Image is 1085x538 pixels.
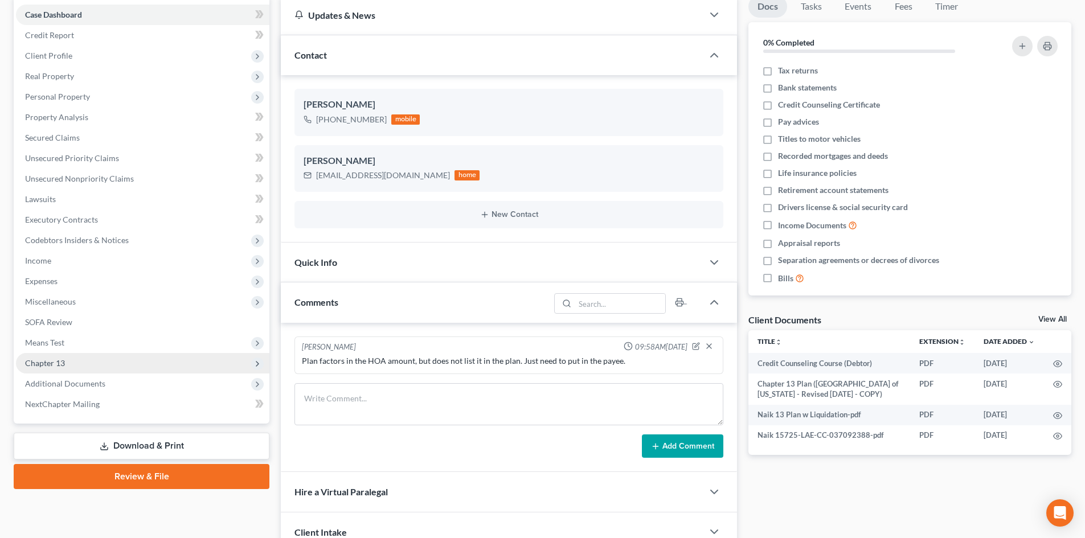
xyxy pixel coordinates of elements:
td: Credit Counseling Course (Debtor) [748,353,910,373]
span: Bank statements [778,82,837,93]
span: Separation agreements or decrees of divorces [778,254,939,266]
span: Personal Property [25,92,90,101]
span: Unsecured Nonpriority Claims [25,174,134,183]
div: Plan factors in the HOA amount, but does not list it in the plan. Just need to put in the payee. [302,355,716,367]
span: Income Documents [778,220,846,231]
div: [PERSON_NAME] [302,342,356,353]
td: PDF [910,353,975,373]
div: [PHONE_NUMBER] [316,114,387,125]
button: New Contact [304,210,714,219]
span: Life insurance policies [778,167,857,179]
span: Credit Report [25,30,74,40]
span: Additional Documents [25,379,105,388]
div: mobile [391,114,420,125]
span: Bills [778,273,793,284]
div: Client Documents [748,314,821,326]
div: [EMAIL_ADDRESS][DOMAIN_NAME] [316,170,450,181]
a: Property Analysis [16,107,269,128]
a: View All [1038,315,1067,323]
span: Miscellaneous [25,297,76,306]
input: Search... [575,294,666,313]
a: Download & Print [14,433,269,459]
span: Retirement account statements [778,184,889,196]
span: Titles to motor vehicles [778,133,861,145]
span: Secured Claims [25,133,80,142]
span: Contact [294,50,327,60]
i: unfold_more [775,339,782,346]
span: Recorded mortgages and deeds [778,150,888,162]
span: Means Test [25,338,64,347]
a: NextChapter Mailing [16,394,269,414]
td: PDF [910,405,975,425]
td: [DATE] [975,405,1044,425]
span: Property Analysis [25,112,88,122]
td: PDF [910,425,975,446]
span: SOFA Review [25,317,72,327]
span: Expenses [25,276,58,286]
span: Unsecured Priority Claims [25,153,119,163]
span: Case Dashboard [25,10,82,19]
span: Income [25,256,51,265]
a: Date Added expand_more [984,337,1035,346]
span: Credit Counseling Certificate [778,99,880,110]
td: [DATE] [975,373,1044,405]
a: SOFA Review [16,312,269,332]
span: Appraisal reports [778,237,840,249]
span: Pay advices [778,116,819,128]
span: Drivers license & social security card [778,202,908,213]
a: Secured Claims [16,128,269,148]
span: Tax returns [778,65,818,76]
a: Case Dashboard [16,5,269,25]
i: unfold_more [959,339,965,346]
td: [DATE] [975,425,1044,446]
div: [PERSON_NAME] [304,154,714,168]
span: Client Profile [25,51,72,60]
a: Extensionunfold_more [919,337,965,346]
a: Titleunfold_more [758,337,782,346]
span: Hire a Virtual Paralegal [294,486,388,497]
a: Unsecured Nonpriority Claims [16,169,269,189]
a: Unsecured Priority Claims [16,148,269,169]
td: Naik 15725-LAE-CC-037092388-pdf [748,425,910,446]
div: home [455,170,480,180]
td: Chapter 13 Plan ([GEOGRAPHIC_DATA] of [US_STATE] - Revised [DATE] - COPY) [748,373,910,405]
span: Quick Info [294,257,337,268]
a: Credit Report [16,25,269,46]
div: [PERSON_NAME] [304,98,714,112]
strong: 0% Completed [763,38,814,47]
span: Lawsuits [25,194,56,204]
i: expand_more [1028,339,1035,346]
td: Naik 13 Plan w Liquidation-pdf [748,405,910,425]
a: Executory Contracts [16,210,269,230]
td: [DATE] [975,353,1044,373]
span: Client Intake [294,527,347,537]
span: Real Property [25,71,74,81]
span: Comments [294,297,338,307]
td: PDF [910,373,975,405]
span: Codebtors Insiders & Notices [25,235,129,245]
span: NextChapter Mailing [25,399,100,409]
button: Add Comment [642,434,723,458]
a: Lawsuits [16,189,269,210]
div: Updates & News [294,9,689,21]
a: Review & File [14,464,269,489]
span: Chapter 13 [25,358,65,368]
div: Open Intercom Messenger [1046,499,1074,527]
span: 09:58AM[DATE] [635,342,687,352]
span: Executory Contracts [25,215,98,224]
